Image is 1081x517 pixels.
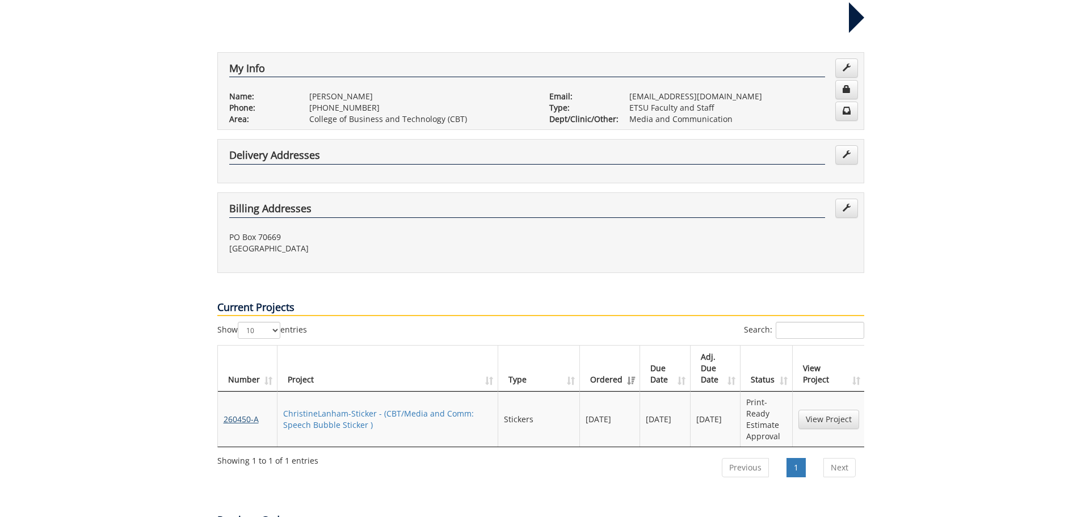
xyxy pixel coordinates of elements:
p: PO Box 70669 [229,232,532,243]
a: Change Password [835,80,858,99]
a: Previous [722,458,769,477]
p: Media and Communication [629,114,852,125]
th: View Project: activate to sort column ascending [793,346,865,392]
p: Current Projects [217,300,864,316]
label: Search: [744,322,864,339]
p: [PHONE_NUMBER] [309,102,532,114]
th: Adj. Due Date: activate to sort column ascending [691,346,741,392]
a: Edit Addresses [835,199,858,218]
label: Show entries [217,322,307,339]
h4: Delivery Addresses [229,150,825,165]
th: Status: activate to sort column ascending [741,346,792,392]
td: Print-Ready Estimate Approval [741,392,792,447]
a: Next [823,458,856,477]
p: [PERSON_NAME] [309,91,532,102]
th: Project: activate to sort column ascending [277,346,498,392]
a: Edit Info [835,58,858,78]
p: College of Business and Technology (CBT) [309,114,532,125]
a: 1 [786,458,806,477]
td: [DATE] [691,392,741,447]
th: Ordered: activate to sort column ascending [580,346,640,392]
p: Phone: [229,102,292,114]
th: Number: activate to sort column ascending [218,346,277,392]
p: [EMAIL_ADDRESS][DOMAIN_NAME] [629,91,852,102]
h4: Billing Addresses [229,203,825,218]
td: Stickers [498,392,580,447]
p: ETSU Faculty and Staff [629,102,852,114]
td: [DATE] [580,392,640,447]
td: [DATE] [640,392,691,447]
th: Type: activate to sort column ascending [498,346,580,392]
p: Type: [549,102,612,114]
select: Showentries [238,322,280,339]
a: 260450-A [224,414,259,424]
a: Change Communication Preferences [835,102,858,121]
p: Area: [229,114,292,125]
input: Search: [776,322,864,339]
div: Showing 1 to 1 of 1 entries [217,451,318,466]
p: Name: [229,91,292,102]
a: ChristineLanham-Sticker - (CBT/Media and Comm: Speech Bubble Sticker ) [283,408,474,430]
p: Dept/Clinic/Other: [549,114,612,125]
th: Due Date: activate to sort column ascending [640,346,691,392]
a: View Project [798,410,859,429]
p: [GEOGRAPHIC_DATA] [229,243,532,254]
p: Email: [549,91,612,102]
h4: My Info [229,63,825,78]
a: Edit Addresses [835,145,858,165]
